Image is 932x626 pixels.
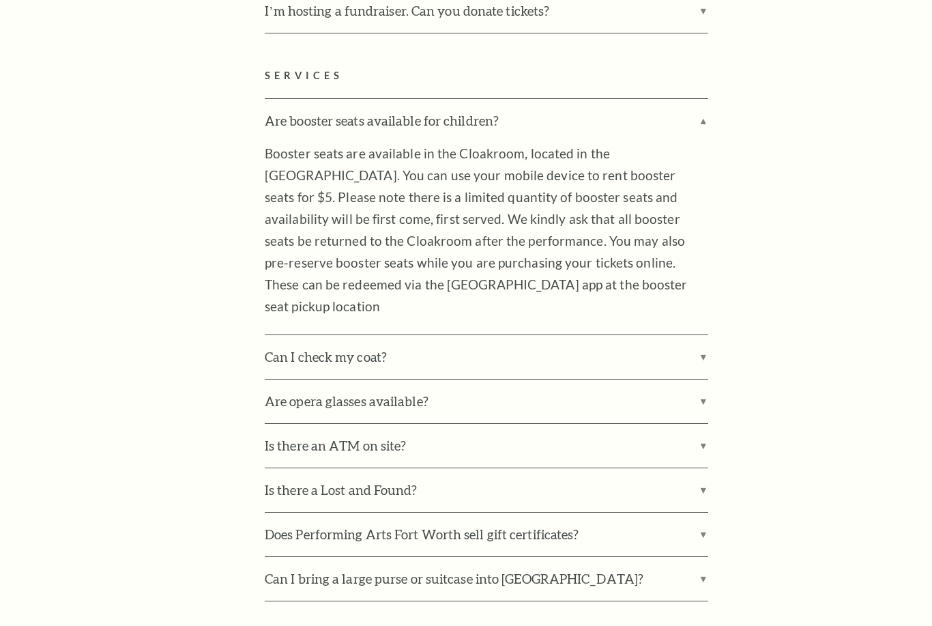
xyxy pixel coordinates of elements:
[265,513,708,556] label: Does Performing Arts Fort Worth sell gift certificates?
[265,143,708,317] p: Booster seats are available in the Cloakroom, located in the [GEOGRAPHIC_DATA]. You can use your ...
[265,335,708,379] label: Can I check my coat?
[265,424,708,468] label: Is there an ATM on site?
[265,557,708,601] label: Can I bring a large purse or suitcase into [GEOGRAPHIC_DATA]?
[265,468,708,512] label: Is there a Lost and Found?
[265,68,889,85] h2: SERVICES
[265,380,708,423] label: Are opera glasses available?
[265,99,708,143] label: Are booster seats available for children?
